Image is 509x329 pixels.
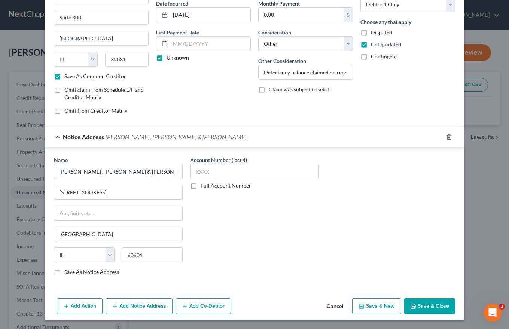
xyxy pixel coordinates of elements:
[499,304,505,310] span: 2
[484,304,502,322] iframe: Intercom live chat
[54,157,68,163] span: Name
[57,298,103,314] button: Add Action
[106,298,173,314] button: Add Notice Address
[106,133,246,140] span: [PERSON_NAME] , [PERSON_NAME] & [PERSON_NAME]
[201,182,251,189] label: Full Account Number
[352,298,401,314] button: Save & New
[269,86,331,92] span: Claim was subject to setoff
[176,298,231,314] button: Add Co-Debtor
[54,227,182,241] input: Enter city...
[54,185,182,199] input: Enter address...
[167,54,189,61] label: Unknown
[64,268,119,276] label: Save As Notice Address
[190,164,319,179] input: XXXX
[170,37,250,51] input: MM/DD/YYYY
[54,31,148,45] input: Enter city...
[63,133,104,140] span: Notice Address
[54,206,182,220] input: Apt, Suite, etc...
[371,41,401,48] span: Unliquidated
[371,53,397,60] span: Contingent
[105,52,149,67] input: Enter zip...
[259,65,353,79] input: Specify...
[258,57,306,65] label: Other Consideration
[344,8,353,22] div: $
[64,86,144,100] span: Omit claim from Schedule E/F and Creditor Matrix
[156,28,199,36] label: Last Payment Date
[64,107,127,114] span: Omit from Creditor Matrix
[321,299,349,314] button: Cancel
[54,10,148,25] input: Apt, Suite, etc...
[190,156,247,164] label: Account Number (last 4)
[371,29,392,36] span: Disputed
[170,8,250,22] input: MM/DD/YYYY
[258,28,291,36] label: Consideration
[404,298,455,314] button: Save & Close
[54,164,183,179] input: Search by name...
[360,18,411,26] label: Choose any that apply
[122,247,183,262] input: Enter zip..
[259,8,344,22] input: 0.00
[64,73,126,80] label: Save As Common Creditor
